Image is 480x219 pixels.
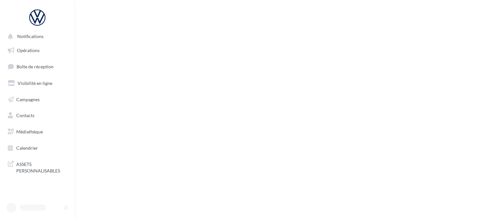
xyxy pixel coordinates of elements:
[16,113,34,118] span: Contacts
[4,60,71,74] a: Boîte de réception
[16,160,67,174] span: ASSETS PERSONNALISABLES
[4,76,71,90] a: Visibilité en ligne
[4,125,71,139] a: Médiathèque
[18,80,52,86] span: Visibilité en ligne
[4,141,71,155] a: Calendrier
[4,93,71,106] a: Campagnes
[17,48,40,53] span: Opérations
[16,145,38,151] span: Calendrier
[16,129,43,134] span: Médiathèque
[17,64,54,69] span: Boîte de réception
[4,157,71,176] a: ASSETS PERSONNALISABLES
[17,34,44,39] span: Notifications
[16,96,40,102] span: Campagnes
[4,44,71,57] a: Opérations
[4,109,71,122] a: Contacts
